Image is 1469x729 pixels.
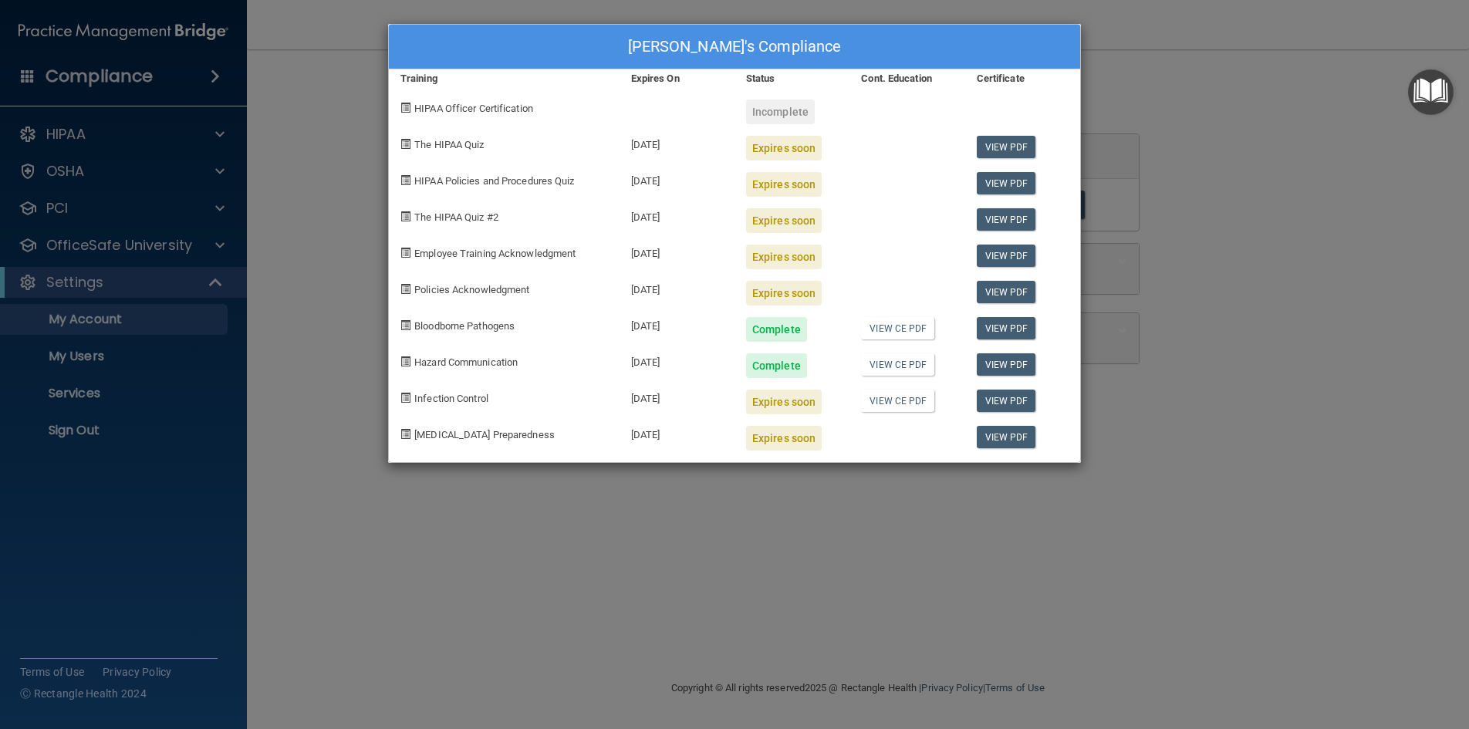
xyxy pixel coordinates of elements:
a: View CE PDF [861,353,934,376]
span: HIPAA Policies and Procedures Quiz [414,175,574,187]
div: Expires soon [746,136,822,160]
span: The HIPAA Quiz #2 [414,211,498,223]
span: Infection Control [414,393,488,404]
a: View PDF [977,245,1036,267]
div: Complete [746,353,807,378]
span: Hazard Communication [414,356,518,368]
div: [DATE] [620,160,734,197]
div: [DATE] [620,305,734,342]
span: Bloodborne Pathogens [414,320,515,332]
a: View PDF [977,353,1036,376]
a: View PDF [977,208,1036,231]
div: Status [734,69,849,88]
div: Expires soon [746,281,822,305]
span: Employee Training Acknowledgment [414,248,576,259]
div: [PERSON_NAME]'s Compliance [389,25,1080,69]
div: [DATE] [620,233,734,269]
span: Policies Acknowledgment [414,284,529,295]
div: Expires On [620,69,734,88]
div: [DATE] [620,378,734,414]
div: Expires soon [746,208,822,233]
div: Cont. Education [849,69,964,88]
div: Complete [746,317,807,342]
div: Expires soon [746,390,822,414]
a: View CE PDF [861,390,934,412]
div: [DATE] [620,342,734,378]
a: View PDF [977,136,1036,158]
div: [DATE] [620,124,734,160]
div: [DATE] [620,414,734,451]
div: Expires soon [746,245,822,269]
span: [MEDICAL_DATA] Preparedness [414,429,555,440]
a: View PDF [977,281,1036,303]
div: Certificate [965,69,1080,88]
span: The HIPAA Quiz [414,139,484,150]
span: HIPAA Officer Certification [414,103,533,114]
div: [DATE] [620,269,734,305]
div: Expires soon [746,172,822,197]
div: Incomplete [746,100,815,124]
div: [DATE] [620,197,734,233]
iframe: Drift Widget Chat Controller [1202,619,1450,681]
a: View PDF [977,172,1036,194]
a: View PDF [977,426,1036,448]
a: View PDF [977,390,1036,412]
div: Training [389,69,620,88]
button: Open Resource Center [1408,69,1454,115]
a: View PDF [977,317,1036,339]
div: Expires soon [746,426,822,451]
a: View CE PDF [861,317,934,339]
